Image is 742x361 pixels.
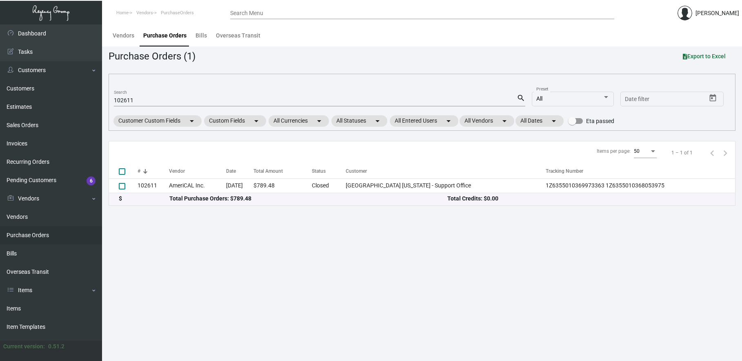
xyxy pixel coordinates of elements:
[253,167,312,175] div: Total Amount
[161,10,194,15] span: PurchaseOrders
[536,95,542,102] span: All
[447,194,725,203] div: Total Credits: $0.00
[253,178,312,193] td: $789.48
[346,167,367,175] div: Customer
[597,147,631,155] div: Items per page:
[113,31,134,40] div: Vendors
[48,342,64,351] div: 0.51.2
[169,178,226,193] td: AmeriCAL Inc.
[143,31,187,40] div: Purchase Orders
[373,116,382,126] mat-icon: arrow_drop_down
[546,167,735,175] div: Tracking Number
[113,115,202,127] mat-chip: Customer Custom Fields
[226,167,236,175] div: Date
[634,148,640,154] span: 50
[314,116,324,126] mat-icon: arrow_drop_down
[169,167,226,175] div: Vendor
[216,31,260,40] div: Overseas Transit
[671,149,693,156] div: 1 – 1 of 1
[138,167,169,175] div: #
[187,116,197,126] mat-icon: arrow_drop_down
[706,146,719,159] button: Previous page
[515,115,564,127] mat-chip: All Dates
[346,167,546,175] div: Customer
[517,93,525,103] mat-icon: search
[460,115,514,127] mat-chip: All Vendors
[683,53,726,59] span: Export to Excel
[444,116,453,126] mat-icon: arrow_drop_down
[549,116,559,126] mat-icon: arrow_drop_down
[3,342,45,351] div: Current version:
[136,10,153,15] span: Vendors
[676,49,732,64] button: Export to Excel
[109,49,195,64] div: Purchase Orders (1)
[312,178,346,193] td: Closed
[586,116,614,126] span: Eta passed
[226,178,253,193] td: [DATE]
[312,167,346,175] div: Status
[546,167,583,175] div: Tracking Number
[226,167,253,175] div: Date
[634,149,657,154] mat-select: Items per page:
[719,146,732,159] button: Next page
[138,167,140,175] div: #
[116,10,129,15] span: Home
[119,194,169,203] div: $
[625,96,650,103] input: Start date
[195,31,207,40] div: Bills
[331,115,387,127] mat-chip: All Statuses
[138,178,169,193] td: 102611
[695,9,739,18] div: [PERSON_NAME]
[251,116,261,126] mat-icon: arrow_drop_down
[169,167,185,175] div: Vendor
[546,178,735,193] td: 1Z6355010369973363 1Z6355010368053975
[253,167,283,175] div: Total Amount
[706,92,720,105] button: Open calendar
[204,115,266,127] mat-chip: Custom Fields
[346,178,546,193] td: [GEOGRAPHIC_DATA] [US_STATE] - Support Office
[390,115,458,127] mat-chip: All Entered Users
[678,6,692,20] img: admin@bootstrapmaster.com
[269,115,329,127] mat-chip: All Currencies
[312,167,326,175] div: Status
[500,116,509,126] mat-icon: arrow_drop_down
[169,194,447,203] div: Total Purchase Orders: $789.48
[657,96,696,103] input: End date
